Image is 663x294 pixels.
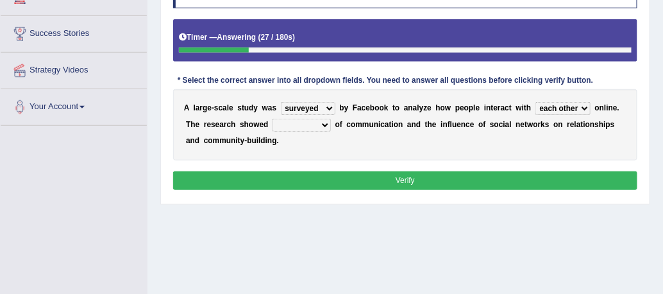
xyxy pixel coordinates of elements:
[432,120,437,129] b: e
[590,120,594,129] b: n
[207,103,212,112] b: e
[595,103,600,112] b: o
[427,103,432,112] b: e
[436,103,441,112] b: h
[600,103,604,112] b: n
[231,120,235,129] b: h
[575,120,576,129] b: l
[416,120,421,129] b: d
[553,120,558,129] b: o
[469,103,473,112] b: p
[441,120,442,129] b: i
[356,120,363,129] b: m
[567,120,571,129] b: r
[407,120,412,129] b: a
[227,103,229,112] b: l
[610,120,615,129] b: s
[428,120,432,129] b: h
[258,33,261,42] b: (
[533,120,538,129] b: o
[545,120,550,129] b: s
[186,136,190,145] b: a
[190,136,195,145] b: n
[505,103,509,112] b: c
[195,136,199,145] b: d
[261,33,293,42] b: 27 / 180s
[1,16,147,48] a: Success Stories
[617,103,619,112] b: .
[606,120,610,129] b: p
[224,120,227,129] b: r
[194,103,196,112] b: l
[526,103,531,112] b: h
[583,120,585,129] b: i
[461,120,466,129] b: n
[412,120,416,129] b: n
[464,103,469,112] b: o
[595,120,600,129] b: s
[494,120,499,129] b: o
[521,120,525,129] b: e
[184,103,189,112] b: A
[237,103,242,112] b: s
[450,120,452,129] b: l
[448,120,450,129] b: f
[240,136,245,145] b: y
[200,103,203,112] b: r
[249,120,253,129] b: o
[443,120,448,129] b: n
[219,103,223,112] b: c
[419,103,424,112] b: y
[524,103,526,112] b: t
[207,120,212,129] b: e
[219,136,226,145] b: m
[607,103,608,112] b: i
[570,120,575,129] b: e
[272,136,276,145] b: g
[501,103,505,112] b: a
[370,103,374,112] b: b
[231,136,235,145] b: n
[466,120,470,129] b: c
[490,120,494,129] b: s
[460,103,464,112] b: e
[277,136,279,145] b: .
[392,103,395,112] b: t
[217,33,256,42] b: Answering
[470,120,474,129] b: e
[196,103,200,112] b: a
[351,120,355,129] b: o
[445,103,451,112] b: w
[249,103,253,112] b: d
[494,103,498,112] b: e
[362,103,366,112] b: c
[340,120,342,129] b: f
[413,103,417,112] b: a
[385,120,389,129] b: a
[196,120,200,129] b: e
[213,136,220,145] b: m
[374,120,378,129] b: n
[381,120,385,129] b: c
[581,120,583,129] b: t
[335,120,340,129] b: o
[262,103,268,112] b: w
[510,120,512,129] b: l
[344,103,349,112] b: y
[491,103,494,112] b: t
[244,120,249,129] b: h
[455,103,460,112] b: p
[190,120,195,129] b: h
[252,136,256,145] b: u
[214,103,219,112] b: s
[1,53,147,85] a: Strategy Videos
[516,103,522,112] b: w
[558,120,563,129] b: n
[585,120,590,129] b: o
[227,120,231,129] b: c
[247,136,251,145] b: b
[244,136,247,145] b: -
[498,103,501,112] b: r
[253,120,259,129] b: w
[441,103,445,112] b: o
